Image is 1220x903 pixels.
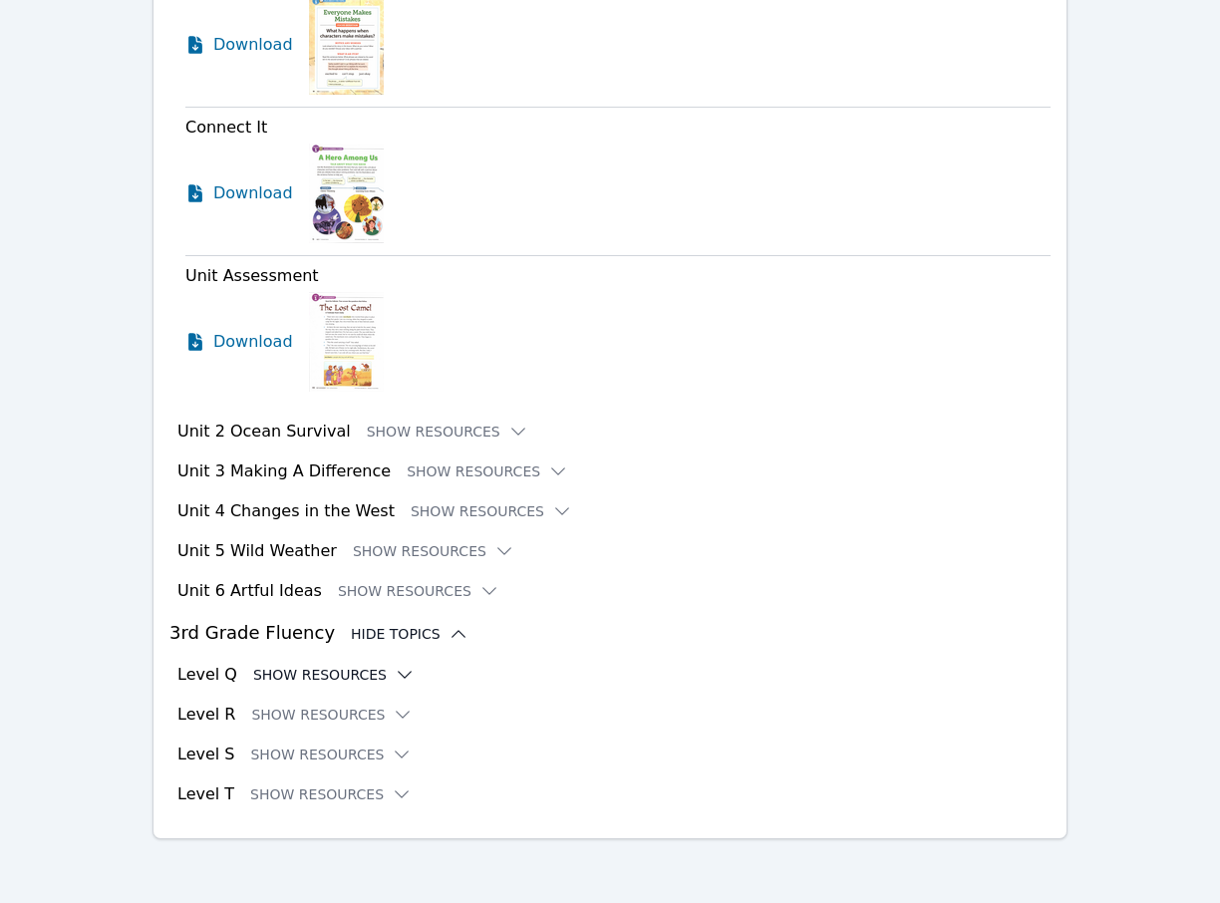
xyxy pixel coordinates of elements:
[253,665,415,685] button: Show Resources
[367,422,528,442] button: Show Resources
[250,784,412,804] button: Show Resources
[177,420,351,444] h3: Unit 2 Ocean Survival
[177,743,234,766] h3: Level S
[185,266,319,285] span: Unit Assessment
[353,541,514,561] button: Show Resources
[185,144,293,243] a: Download
[177,703,235,727] h3: Level R
[177,499,395,523] h3: Unit 4 Changes in the West
[351,624,468,644] button: Hide Topics
[177,782,234,806] h3: Level T
[309,292,384,392] img: Unit Assessment
[309,144,384,243] img: Connect It
[169,619,1051,647] h3: 3rd Grade Fluency
[185,292,293,392] a: Download
[213,33,293,57] span: Download
[213,330,293,354] span: Download
[338,581,499,601] button: Show Resources
[177,459,391,483] h3: Unit 3 Making A Difference
[177,663,237,687] h3: Level Q
[407,461,568,481] button: Show Resources
[185,118,267,137] span: Connect It
[177,579,322,603] h3: Unit 6 Artful Ideas
[411,501,572,521] button: Show Resources
[250,745,412,764] button: Show Resources
[251,705,413,725] button: Show Resources
[213,181,293,205] span: Download
[177,539,337,563] h3: Unit 5 Wild Weather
